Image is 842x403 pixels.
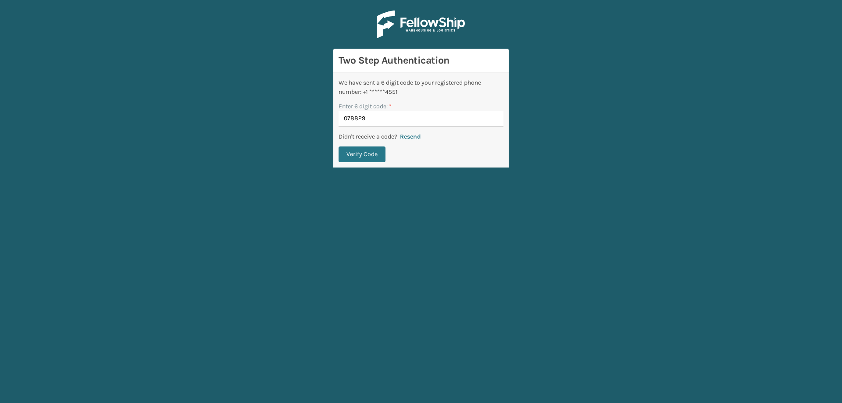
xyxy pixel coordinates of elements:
img: Logo [377,11,465,38]
h3: Two Step Authentication [339,54,503,67]
button: Resend [397,133,424,141]
button: Verify Code [339,146,385,162]
div: We have sent a 6 digit code to your registered phone number: +1 ******4551 [339,78,503,96]
p: Didn't receive a code? [339,132,397,141]
label: Enter 6 digit code: [339,102,392,111]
